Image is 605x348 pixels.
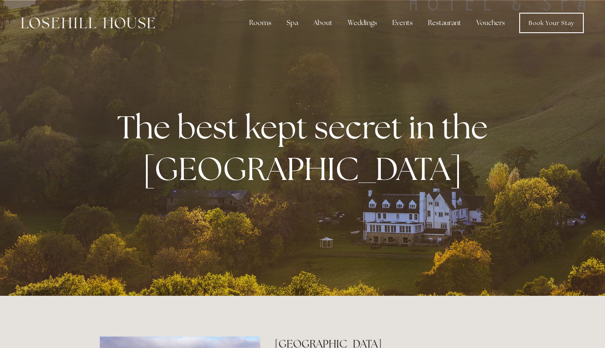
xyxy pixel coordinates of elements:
a: Vouchers [470,14,512,31]
strong: The best kept secret in the [GEOGRAPHIC_DATA] [117,106,495,189]
img: Losehill House [21,17,155,28]
div: Rooms [242,14,278,31]
div: Weddings [341,14,384,31]
div: Restaurant [421,14,468,31]
div: Spa [280,14,305,31]
div: Events [386,14,419,31]
div: About [307,14,339,31]
a: Book Your Stay [519,13,584,33]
